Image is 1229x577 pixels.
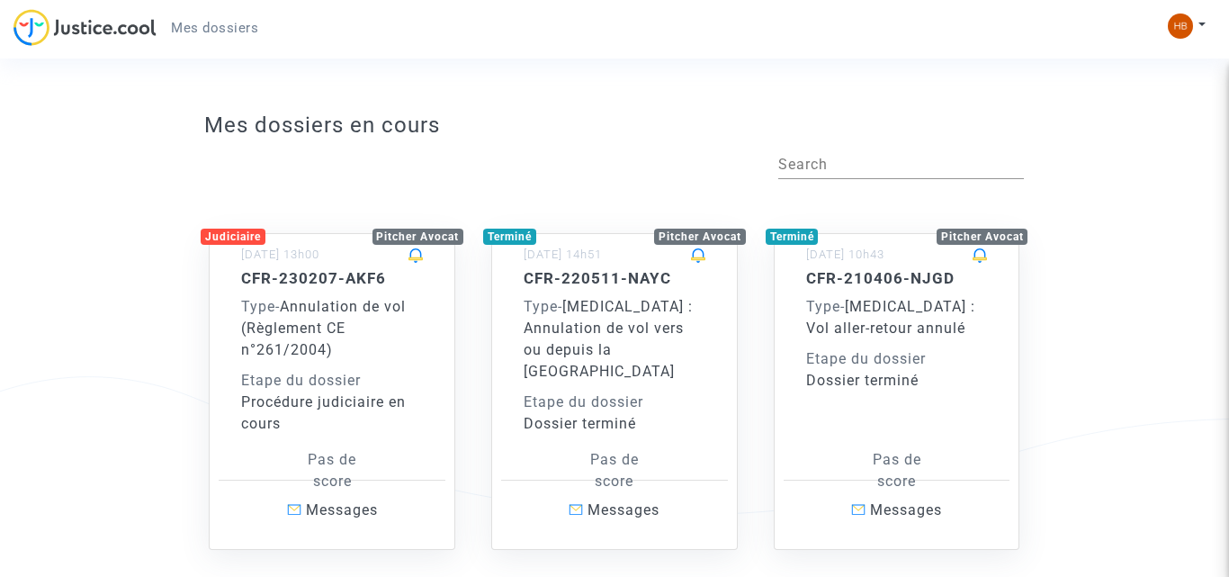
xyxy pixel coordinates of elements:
small: [DATE] 10h43 [806,248,884,261]
span: Messages [588,501,659,518]
div: Etape du dossier [241,370,423,392]
span: Pas de score [308,451,356,490]
span: Messages [306,501,378,518]
a: TerminéPitcher Avocat[DATE] 10h43CFR-210406-NJGDType-[MEDICAL_DATA] : Vol aller-retour annuléEtap... [756,197,1038,550]
span: - [524,298,562,315]
div: Pitcher Avocat [654,229,746,245]
a: Mes dossiers [157,14,273,41]
div: Dossier terminé [524,413,705,435]
a: Messages [501,480,728,540]
a: Messages [784,480,1010,540]
div: Procédure judiciaire en cours [241,392,423,435]
span: Pas de score [873,451,921,490]
span: Type [806,298,840,315]
div: Judiciaire [201,229,265,245]
span: - [241,298,280,315]
span: - [806,298,845,315]
span: Type [524,298,558,315]
a: TerminéPitcher Avocat[DATE] 14h51CFR-220511-NAYCType-[MEDICAL_DATA] : Annulation de vol vers ou d... [473,197,756,550]
h5: CFR-220511-NAYC [524,269,705,287]
h5: CFR-210406-NJGD [806,269,988,287]
img: 00ed9a99d28c14031c24cbf863064447 [1168,14,1193,39]
small: [DATE] 13h00 [241,248,319,261]
span: Pas de score [590,451,639,490]
a: JudiciairePitcher Avocat[DATE] 13h00CFR-230207-AKF6Type-Annulation de vol (Règlement CE n°261/200... [191,197,473,550]
a: Messages [219,480,445,540]
div: Terminé [483,229,536,245]
div: Etape du dossier [806,348,988,370]
span: Type [241,298,275,315]
h5: CFR-230207-AKF6 [241,269,423,287]
div: Pitcher Avocat [372,229,464,245]
div: Pitcher Avocat [937,229,1028,245]
span: Mes dossiers [171,20,258,36]
h3: Mes dossiers en cours [204,113,1024,139]
div: Etape du dossier [524,392,705,413]
span: [MEDICAL_DATA] : Vol aller-retour annulé [806,298,975,337]
span: Messages [870,501,942,518]
div: Terminé [766,229,819,245]
img: jc-logo.svg [13,9,157,46]
span: [MEDICAL_DATA] : Annulation de vol vers ou depuis la [GEOGRAPHIC_DATA] [524,298,693,380]
span: Annulation de vol (Règlement CE n°261/2004) [241,298,406,358]
small: [DATE] 14h51 [524,248,602,261]
div: Dossier terminé [806,370,988,392]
